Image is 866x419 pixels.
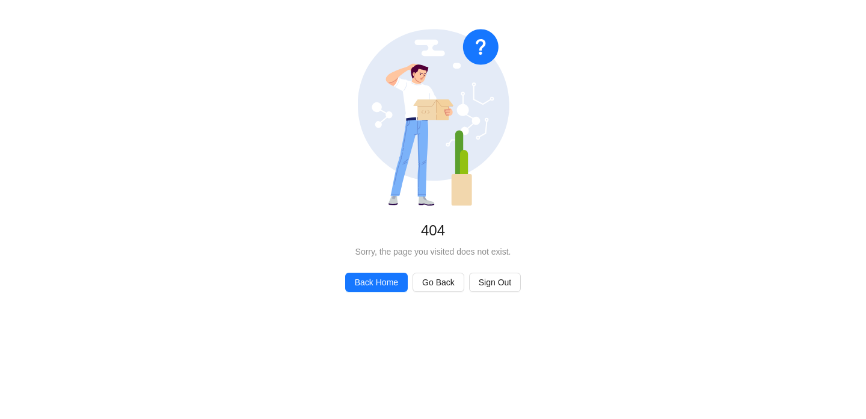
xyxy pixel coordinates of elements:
[469,273,521,292] button: Sign Out
[19,245,847,258] div: Sorry, the page you visited does not exist.
[355,276,398,289] span: Back Home
[345,273,408,292] button: Back Home
[413,273,464,292] button: Go Back
[422,276,455,289] span: Go Back
[19,221,847,240] div: 404
[479,276,511,289] span: Sign Out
